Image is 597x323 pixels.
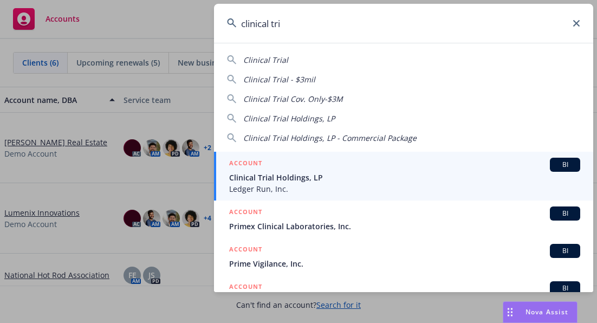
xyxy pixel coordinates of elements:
[554,283,576,293] span: BI
[229,221,580,232] span: Primex Clinical Laboratories, Inc.
[243,74,315,85] span: Clinical Trial - $3mil
[229,183,580,195] span: Ledger Run, Inc.
[243,94,343,104] span: Clinical Trial Cov. Only-$3M
[525,307,568,316] span: Nova Assist
[229,244,262,257] h5: ACCOUNT
[503,301,577,323] button: Nova Assist
[229,206,262,219] h5: ACCOUNT
[554,160,576,170] span: BI
[243,113,335,124] span: Clinical Trial Holdings, LP
[214,275,593,313] a: ACCOUNTBI
[214,238,593,275] a: ACCOUNTBIPrime Vigilance, Inc.
[214,152,593,201] a: ACCOUNTBIClinical Trial Holdings, LPLedger Run, Inc.
[503,302,517,322] div: Drag to move
[554,209,576,218] span: BI
[214,201,593,238] a: ACCOUNTBIPrimex Clinical Laboratories, Inc.
[243,55,288,65] span: Clinical Trial
[229,172,580,183] span: Clinical Trial Holdings, LP
[229,158,262,171] h5: ACCOUNT
[243,133,417,143] span: Clinical Trial Holdings, LP - Commercial Package
[214,4,593,43] input: Search...
[554,246,576,256] span: BI
[229,281,262,294] h5: ACCOUNT
[229,258,580,269] span: Prime Vigilance, Inc.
